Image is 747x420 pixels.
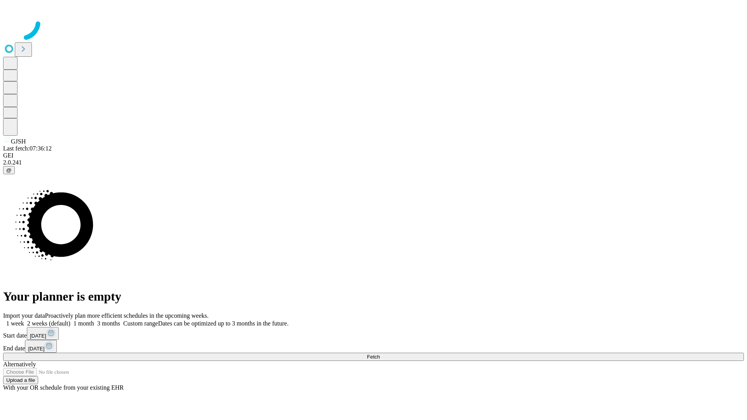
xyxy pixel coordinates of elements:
[158,320,288,327] span: Dates can be optimized up to 3 months in the future.
[3,353,744,361] button: Fetch
[27,327,59,340] button: [DATE]
[6,167,12,173] span: @
[3,384,124,391] span: With your OR schedule from your existing EHR
[45,312,209,319] span: Proactively plan more efficient schedules in the upcoming weeks.
[6,320,24,327] span: 1 week
[3,159,744,166] div: 2.0.241
[3,152,744,159] div: GEI
[123,320,158,327] span: Custom range
[97,320,120,327] span: 3 months
[3,145,52,152] span: Last fetch: 07:36:12
[74,320,94,327] span: 1 month
[3,312,45,319] span: Import your data
[3,376,38,384] button: Upload a file
[28,346,44,352] span: [DATE]
[27,320,70,327] span: 2 weeks (default)
[11,138,26,145] span: GJSH
[30,333,46,339] span: [DATE]
[3,166,15,174] button: @
[3,289,744,304] h1: Your planner is empty
[3,340,744,353] div: End date
[25,340,57,353] button: [DATE]
[3,327,744,340] div: Start date
[367,354,380,360] span: Fetch
[3,361,36,367] span: Alternatively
